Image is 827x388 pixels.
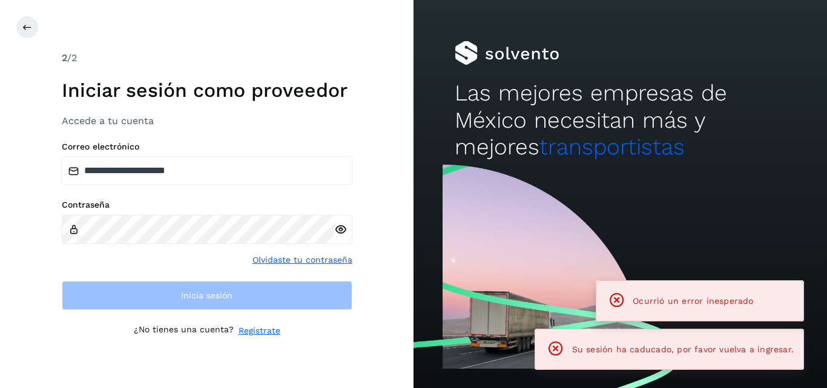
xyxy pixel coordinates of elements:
p: ¿No tienes una cuenta? [134,324,234,337]
h1: Iniciar sesión como proveedor [62,79,352,102]
span: 2 [62,52,67,64]
a: Regístrate [239,324,280,337]
span: transportistas [539,134,685,160]
a: Olvidaste tu contraseña [252,254,352,266]
button: Inicia sesión [62,281,352,310]
span: Ocurrió un error inesperado [633,296,753,306]
h3: Accede a tu cuenta [62,115,352,127]
label: Contraseña [62,200,352,210]
span: Su sesión ha caducado, por favor vuelva a ingresar. [572,344,794,354]
span: Inicia sesión [181,291,232,300]
label: Correo electrónico [62,142,352,152]
h2: Las mejores empresas de México necesitan más y mejores [455,80,785,160]
div: /2 [62,51,352,65]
